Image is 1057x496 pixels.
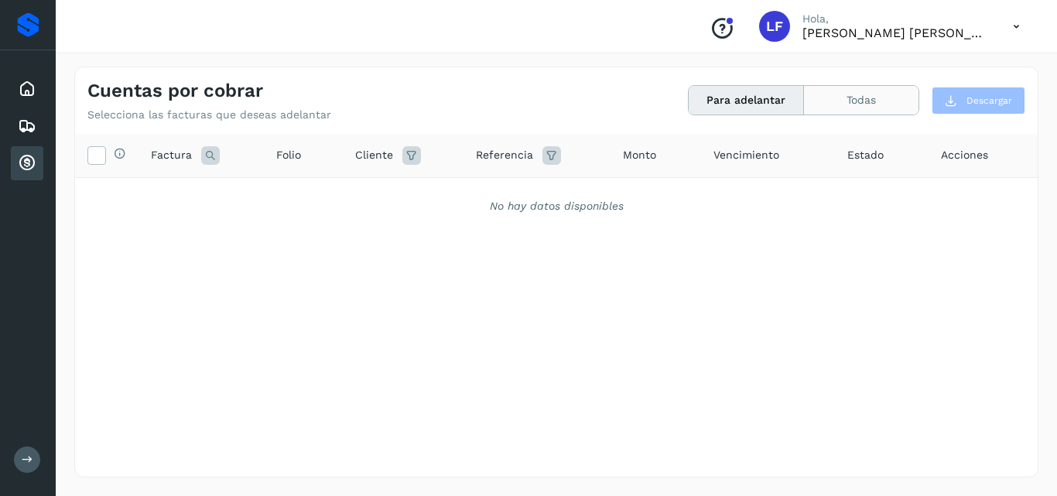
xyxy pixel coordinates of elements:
[355,147,393,163] span: Cliente
[11,72,43,106] div: Inicio
[713,147,779,163] span: Vencimiento
[11,109,43,143] div: Embarques
[689,86,804,115] button: Para adelantar
[941,147,988,163] span: Acciones
[87,80,263,102] h4: Cuentas por cobrar
[151,147,192,163] span: Factura
[804,86,918,115] button: Todas
[802,26,988,40] p: Luis Felipe Salamanca Lopez
[87,108,331,121] p: Selecciona las facturas que deseas adelantar
[11,146,43,180] div: Cuentas por cobrar
[802,12,988,26] p: Hola,
[847,147,884,163] span: Estado
[932,87,1025,115] button: Descargar
[276,147,301,163] span: Folio
[623,147,656,163] span: Monto
[966,94,1012,108] span: Descargar
[95,198,1018,214] div: No hay datos disponibles
[476,147,533,163] span: Referencia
